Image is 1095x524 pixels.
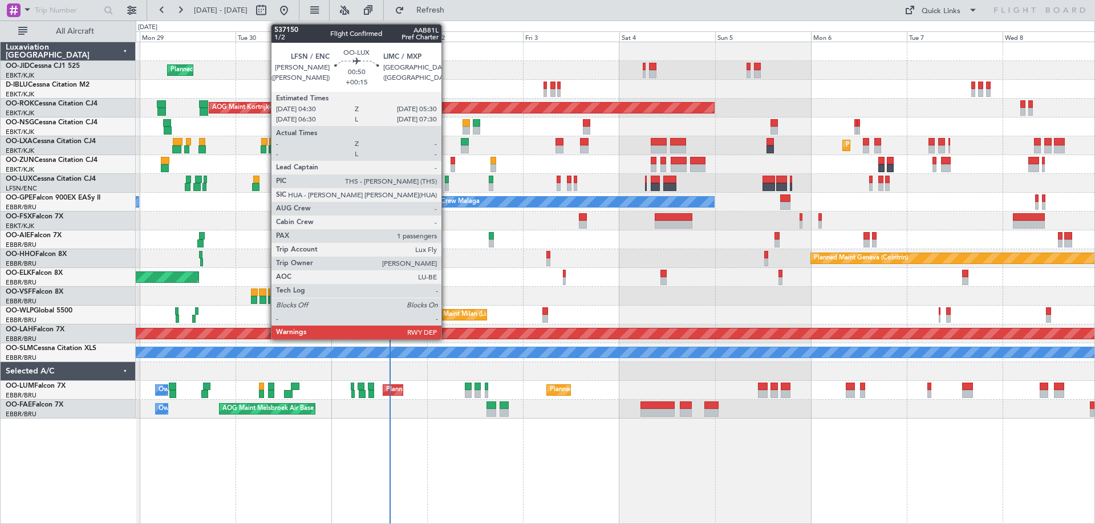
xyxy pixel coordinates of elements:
div: No Crew Malaga [430,193,480,210]
span: OO-JID [6,63,30,70]
span: Refresh [407,6,455,14]
a: EBBR/BRU [6,278,36,287]
span: OO-LAH [6,326,33,333]
a: OO-ZUNCessna Citation CJ4 [6,157,98,164]
a: OO-LXACessna Citation CJ4 [6,138,96,145]
span: OO-FAE [6,401,32,408]
div: Planned Maint Geneva (Cointrin) [814,250,908,267]
span: OO-VSF [6,289,32,295]
div: Planned Maint [GEOGRAPHIC_DATA] ([GEOGRAPHIC_DATA] National) [550,381,756,399]
span: OO-NSG [6,119,34,126]
a: OO-SLMCessna Citation XLS [6,345,96,352]
div: AOG Maint Melsbroek Air Base [222,400,314,417]
span: OO-LXA [6,138,33,145]
div: Sat 4 [619,31,715,42]
a: EBBR/BRU [6,335,36,343]
div: Mon 29 [140,31,236,42]
div: Planned Maint Kortrijk-[GEOGRAPHIC_DATA] [171,62,303,79]
a: OO-JIDCessna CJ1 525 [6,63,80,70]
a: OO-HHOFalcon 8X [6,251,67,258]
span: OO-LUM [6,383,34,389]
a: OO-ELKFalcon 8X [6,270,63,277]
a: OO-ROKCessna Citation CJ4 [6,100,98,107]
button: All Aircraft [13,22,124,40]
a: EBBR/BRU [6,297,36,306]
div: Planned Maint Kortrijk-[GEOGRAPHIC_DATA] [846,137,979,154]
button: Quick Links [899,1,983,19]
span: OO-ZUN [6,157,34,164]
a: OO-FSXFalcon 7X [6,213,63,220]
a: EBKT/KJK [6,71,34,80]
div: Wed 1 [331,31,427,42]
a: EBBR/BRU [6,354,36,362]
button: Refresh [390,1,458,19]
a: OO-LUXCessna Citation CJ4 [6,176,96,182]
a: OO-AIEFalcon 7X [6,232,62,239]
span: All Aircraft [30,27,120,35]
div: Sun 5 [715,31,811,42]
span: OO-LUX [6,176,33,182]
a: OO-LAHFalcon 7X [6,326,64,333]
a: EBKT/KJK [6,147,34,155]
a: LFSN/ENC [6,184,37,193]
a: OO-GPEFalcon 900EX EASy II [6,194,100,201]
a: EBKT/KJK [6,90,34,99]
div: Owner Melsbroek Air Base [159,381,236,399]
a: EBBR/BRU [6,203,36,212]
a: D-IBLUCessna Citation M2 [6,82,90,88]
span: OO-AIE [6,232,30,239]
div: Planned Maint [GEOGRAPHIC_DATA] ([GEOGRAPHIC_DATA] National) [386,381,593,399]
a: EBBR/BRU [6,241,36,249]
div: [DATE] [138,23,157,33]
a: EBBR/BRU [6,259,36,268]
div: [DATE] [333,23,352,33]
a: EBKT/KJK [6,222,34,230]
input: Trip Number [35,2,100,19]
div: Mon 6 [811,31,907,42]
div: AOG Maint Kortrijk-[GEOGRAPHIC_DATA] [212,99,336,116]
a: EBKT/KJK [6,165,34,174]
span: D-IBLU [6,82,28,88]
a: OO-NSGCessna Citation CJ4 [6,119,98,126]
a: EBBR/BRU [6,391,36,400]
span: [DATE] - [DATE] [194,5,248,15]
a: EBBR/BRU [6,316,36,324]
span: OO-ROK [6,100,34,107]
div: Owner Melsbroek Air Base [159,400,236,417]
a: OO-LUMFalcon 7X [6,383,66,389]
span: OO-HHO [6,251,35,258]
a: OO-FAEFalcon 7X [6,401,63,408]
div: Thu 2 [427,31,523,42]
span: OO-WLP [6,307,34,314]
a: EBKT/KJK [6,109,34,117]
span: OO-ELK [6,270,31,277]
span: OO-GPE [6,194,33,201]
a: OO-WLPGlobal 5500 [6,307,72,314]
div: Tue 30 [236,31,331,42]
div: Fri 3 [523,31,619,42]
div: Quick Links [922,6,960,17]
div: Tue 7 [907,31,1003,42]
a: EBBR/BRU [6,410,36,419]
a: EBKT/KJK [6,128,34,136]
span: OO-SLM [6,345,33,352]
a: OO-VSFFalcon 8X [6,289,63,295]
div: Planned Maint Milan (Linate) [418,306,500,323]
span: OO-FSX [6,213,32,220]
